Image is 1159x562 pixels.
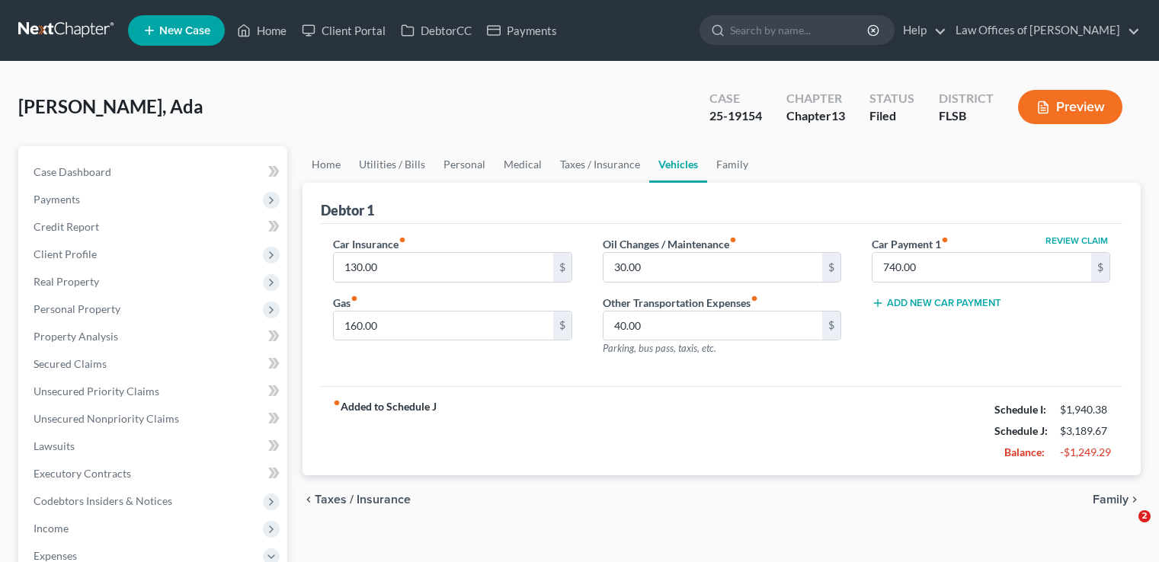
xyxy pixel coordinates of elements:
a: Family [707,146,757,183]
span: Unsecured Priority Claims [34,385,159,398]
div: $ [822,311,840,340]
iframe: Intercom live chat [1107,510,1144,547]
a: Utilities / Bills [350,146,434,183]
strong: Added to Schedule J [333,399,437,463]
a: Home [303,146,350,183]
a: Secured Claims [21,350,287,378]
span: Parking, bus pass, taxis, etc. [603,342,716,354]
input: -- [872,253,1091,282]
div: FLSB [939,107,994,125]
a: Property Analysis [21,323,287,350]
div: Chapter [786,107,845,125]
input: -- [604,311,822,340]
input: -- [604,253,822,282]
i: chevron_left [303,493,315,506]
div: $3,189.67 [1060,423,1110,439]
a: Vehicles [649,146,707,183]
a: Law Offices of [PERSON_NAME] [948,17,1140,44]
div: Filed [869,107,914,125]
a: Help [895,17,946,44]
i: fiber_manual_record [751,295,758,302]
label: Other Transportation Expenses [603,295,758,311]
span: 2 [1138,510,1151,522]
div: $ [553,311,571,340]
div: -$1,249.29 [1060,445,1110,460]
input: -- [334,253,552,282]
span: Property Analysis [34,330,118,343]
button: Preview [1018,90,1122,124]
span: Credit Report [34,220,99,233]
a: DebtorCC [393,17,479,44]
div: $ [553,253,571,282]
span: 13 [831,108,845,123]
span: Client Profile [34,247,97,260]
strong: Schedule J: [994,424,1048,437]
a: Home [229,17,294,44]
input: -- [334,311,552,340]
a: Case Dashboard [21,158,287,186]
label: Car Insurance [333,236,406,252]
span: Executory Contracts [34,467,131,480]
div: Case [709,90,762,107]
strong: Balance: [1004,445,1045,458]
i: fiber_manual_record [399,236,406,244]
a: Personal [434,146,495,183]
span: Unsecured Nonpriority Claims [34,412,179,425]
div: District [939,90,994,107]
div: Debtor 1 [321,201,374,219]
span: New Case [159,25,210,37]
div: $1,940.38 [1060,402,1110,417]
div: Chapter [786,90,845,107]
span: Real Property [34,275,99,288]
div: $ [822,253,840,282]
span: Expenses [34,549,77,562]
a: Credit Report [21,213,287,241]
a: Executory Contracts [21,460,287,487]
i: fiber_manual_record [333,399,341,407]
span: [PERSON_NAME], Ada [18,95,203,117]
span: Family [1093,493,1129,506]
input: Search by name... [730,16,869,44]
span: Payments [34,193,80,206]
label: Oil Changes / Maintenance [603,236,737,252]
span: Taxes / Insurance [315,493,411,506]
a: Payments [479,17,565,44]
a: Client Portal [294,17,393,44]
div: 25-19154 [709,107,762,125]
button: Family chevron_right [1093,493,1141,506]
a: Unsecured Nonpriority Claims [21,405,287,433]
i: fiber_manual_record [729,236,737,244]
span: Codebtors Insiders & Notices [34,494,172,507]
div: $ [1091,253,1109,282]
a: Taxes / Insurance [551,146,649,183]
span: Income [34,522,69,535]
label: Gas [333,295,358,311]
div: Status [869,90,914,107]
button: Review Claim [1043,236,1110,245]
span: Lawsuits [34,439,75,452]
span: Personal Property [34,302,120,315]
label: Car Payment 1 [872,236,949,252]
i: chevron_right [1129,493,1141,506]
a: Medical [495,146,551,183]
span: Secured Claims [34,357,107,370]
i: fiber_manual_record [351,295,358,302]
button: Add New Car Payment [872,297,1001,309]
button: chevron_left Taxes / Insurance [303,493,411,506]
i: fiber_manual_record [941,236,949,244]
a: Lawsuits [21,433,287,460]
span: Case Dashboard [34,165,111,178]
strong: Schedule I: [994,403,1046,416]
a: Unsecured Priority Claims [21,378,287,405]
